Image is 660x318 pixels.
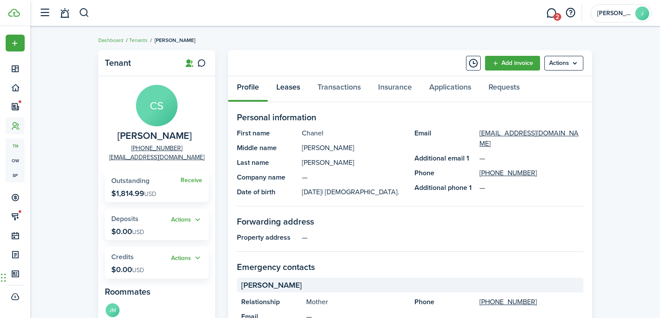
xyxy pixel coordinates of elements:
panel-main-section-title: Emergency contacts [237,260,583,273]
panel-main-title: Additional email 1 [414,153,475,164]
avatar-text: JM [106,303,120,317]
button: Open sidebar [36,5,53,21]
a: Tenants [129,36,148,44]
span: USD [132,266,144,275]
panel-main-title: Middle name [237,143,298,153]
button: Open menu [544,56,583,71]
span: [PERSON_NAME] [241,279,302,291]
menu-btn: Actions [544,56,583,71]
p: $0.00 [111,227,144,236]
panel-main-description: — [302,232,583,243]
a: [PHONE_NUMBER] [479,168,537,178]
a: [EMAIL_ADDRESS][DOMAIN_NAME] [109,153,204,162]
span: Credits [111,252,134,262]
button: Open resource center [563,6,578,20]
panel-main-title: Last name [237,157,298,168]
a: Dashboard [98,36,123,44]
panel-main-title: Phone [414,168,475,178]
a: tn [6,138,25,153]
span: Chanel Shaw [117,131,192,141]
p: $1,814.99 [111,189,156,198]
a: ow [6,153,25,168]
panel-main-title: Date of birth [237,187,298,197]
panel-main-description: Mother [306,297,406,307]
panel-main-title: Relationship [241,297,302,307]
panel-main-section-title: Forwarding address [237,215,583,228]
span: [PERSON_NAME] [155,36,195,44]
avatar-text: CS [136,85,178,126]
panel-main-title: Property address [237,232,298,243]
div: Drag [1,265,6,291]
button: Open menu [171,253,202,263]
span: | [DEMOGRAPHIC_DATA]. [322,187,399,197]
button: Open menu [6,35,25,51]
a: Add invoice [485,56,540,71]
button: Search [79,6,90,20]
panel-main-description: Chanel [302,128,406,138]
a: [PHONE_NUMBER] [479,297,537,307]
a: Notifications [56,2,73,24]
span: Deposits [111,214,139,224]
panel-main-title: Tenant [105,58,174,68]
span: USD [132,228,144,237]
a: Transactions [309,76,369,102]
panel-main-section-title: Personal information [237,111,583,124]
button: Actions [171,215,202,225]
panel-main-title: Phone [414,297,475,307]
panel-main-description: [PERSON_NAME] [302,157,406,168]
panel-main-title: Additional phone 1 [414,183,475,193]
a: sp [6,168,25,183]
panel-main-title: Company name [237,172,298,183]
a: Messaging [543,2,560,24]
span: Outstanding [111,176,149,186]
span: Jacqueline [597,10,632,16]
button: Timeline [466,56,481,71]
panel-main-subtitle: Roommates [105,285,209,298]
a: [EMAIL_ADDRESS][DOMAIN_NAME] [479,128,583,149]
panel-main-title: First name [237,128,298,138]
span: 2 [553,13,561,21]
panel-main-description: [DATE] [302,187,406,197]
a: Requests [480,76,528,102]
avatar-text: J [635,6,649,20]
panel-main-title: Email [414,128,475,149]
img: TenantCloud [8,9,20,17]
span: USD [144,190,156,199]
a: Insurance [369,76,421,102]
button: Actions [171,253,202,263]
panel-main-description: [PERSON_NAME] [302,143,406,153]
panel-main-description: — [302,172,406,183]
a: Receive [181,177,202,184]
a: Applications [421,76,480,102]
button: Open menu [171,215,202,225]
a: [PHONE_NUMBER] [131,144,182,153]
p: $0.00 [111,265,144,274]
a: Leases [268,76,309,102]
